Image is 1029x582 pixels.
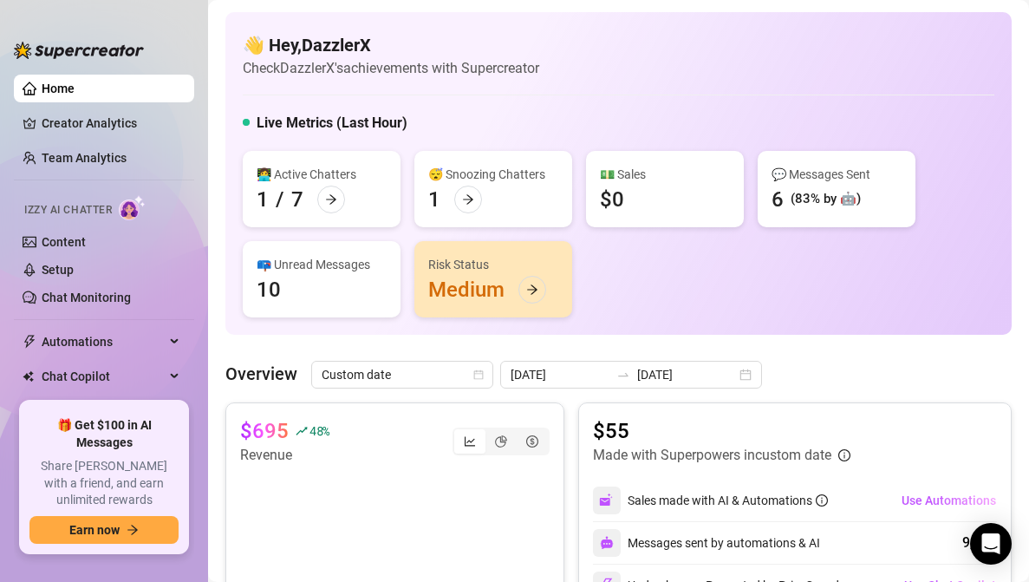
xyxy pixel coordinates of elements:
div: 6 [772,186,784,213]
span: to [616,368,630,382]
span: 🎁 Get $100 in AI Messages [29,417,179,451]
article: Check DazzlerX's achievements with Supercreator [243,57,539,79]
div: 1 [257,186,269,213]
span: arrow-right [127,524,139,536]
article: Made with Superpowers in custom date [593,445,831,466]
h4: 👋 Hey, DazzlerX [243,33,539,57]
img: Chat Copilot [23,370,34,383]
span: Chat Copilot [42,363,165,390]
div: 😴 Snoozing Chatters [428,165,558,184]
span: info-circle [816,494,828,507]
span: arrow-right [526,284,538,296]
span: calendar [473,369,484,380]
h5: Live Metrics (Last Hour) [257,113,407,134]
article: Revenue [240,445,329,466]
span: Custom date [322,362,483,388]
img: AI Chatter [119,195,146,220]
div: 1 [428,186,440,213]
div: Risk Status [428,255,558,274]
span: Izzy AI Chatter [24,202,112,219]
span: pie-chart [495,435,507,448]
article: $55 [593,417,850,445]
span: Use Automations [902,494,996,507]
a: Home [42,82,75,95]
button: Earn nowarrow-right [29,516,179,544]
img: svg%3e [599,493,615,508]
div: 📪 Unread Messages [257,255,387,274]
div: 👩‍💻 Active Chatters [257,165,387,184]
a: Chat Monitoring [42,291,131,304]
div: Open Intercom Messenger [970,523,1012,565]
div: 💬 Messages Sent [772,165,902,184]
input: Start date [511,365,609,384]
div: 10 [257,276,281,304]
img: logo-BBDzfeDw.svg [14,42,144,59]
a: Team Analytics [42,151,127,165]
div: 7 [291,186,303,213]
article: $695 [240,417,289,445]
div: segmented control [453,428,550,455]
span: 48 % [309,422,329,439]
div: Sales made with AI & Automations [628,491,828,510]
button: Use Automations [901,487,997,514]
div: 💵 Sales [600,165,730,184]
div: (83% by 🤖) [791,189,861,210]
span: thunderbolt [23,335,36,349]
input: End date [637,365,736,384]
span: info-circle [838,449,850,461]
span: Share [PERSON_NAME] with a friend, and earn unlimited rewards [29,458,179,509]
div: Messages sent by automations & AI [593,529,820,557]
span: Earn now [69,523,120,537]
a: Content [42,235,86,249]
span: Automations [42,328,165,356]
span: dollar-circle [526,435,538,448]
a: Creator Analytics [42,109,180,137]
a: Setup [42,263,74,277]
span: rise [296,425,308,437]
img: svg%3e [600,536,614,550]
article: Overview [225,361,297,387]
span: arrow-right [462,193,474,206]
div: $0 [600,186,624,213]
div: 9,497 [962,533,997,553]
span: arrow-right [325,193,337,206]
span: swap-right [616,368,630,382]
span: line-chart [464,435,476,448]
